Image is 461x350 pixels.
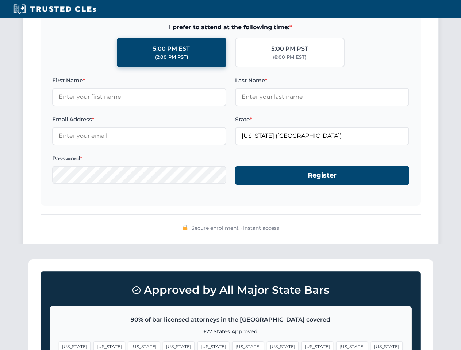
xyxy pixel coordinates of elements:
[59,315,403,324] p: 90% of bar licensed attorneys in the [GEOGRAPHIC_DATA] covered
[182,225,188,230] img: 🔒
[271,44,308,54] div: 5:00 PM PST
[153,44,190,54] div: 5:00 PM EST
[52,154,226,163] label: Password
[52,23,409,32] span: I prefer to attend at the following time:
[235,88,409,106] input: Enter your last name
[235,127,409,145] input: Florida (FL)
[11,4,98,15] img: Trusted CLEs
[235,76,409,85] label: Last Name
[52,115,226,124] label: Email Address
[52,76,226,85] label: First Name
[235,166,409,185] button: Register
[50,280,412,300] h3: Approved by All Major State Bars
[59,327,403,335] p: +27 States Approved
[235,115,409,124] label: State
[52,88,226,106] input: Enter your first name
[273,54,306,61] div: (8:00 PM EST)
[52,127,226,145] input: Enter your email
[191,224,279,232] span: Secure enrollment • Instant access
[155,54,188,61] div: (2:00 PM PST)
